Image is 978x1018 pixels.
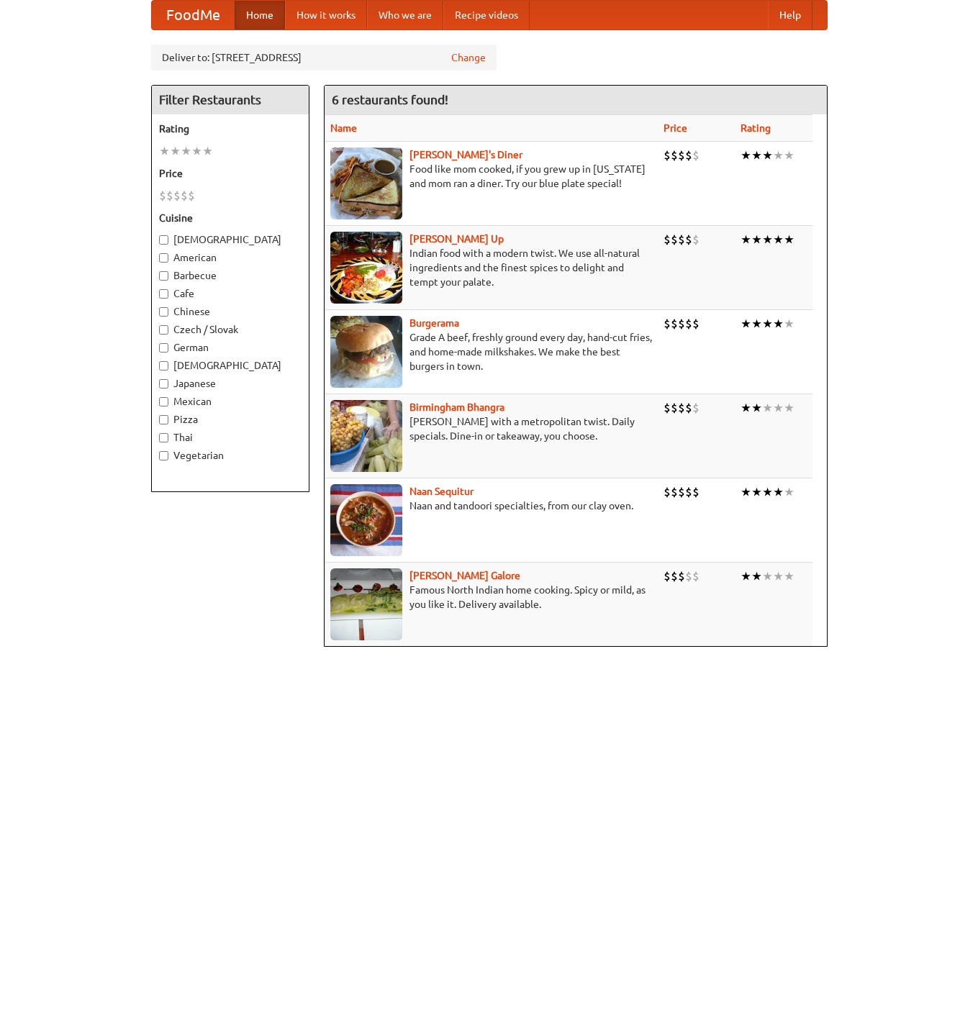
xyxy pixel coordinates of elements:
[159,322,302,337] label: Czech / Slovak
[741,484,751,500] li: ★
[159,271,168,281] input: Barbecue
[678,484,685,500] li: $
[685,316,692,332] li: $
[685,400,692,416] li: $
[330,162,652,191] p: Food like mom cooked, if you grew up in [US_STATE] and mom ran a diner. Try our blue plate special!
[773,568,784,584] li: ★
[692,316,699,332] li: $
[409,149,522,160] a: [PERSON_NAME]'s Diner
[685,568,692,584] li: $
[159,143,170,159] li: ★
[664,122,687,134] a: Price
[159,433,168,442] input: Thai
[330,330,652,373] p: Grade A beef, freshly ground every day, hand-cut fries, and home-made milkshakes. We make the bes...
[751,568,762,584] li: ★
[159,451,168,460] input: Vegetarian
[235,1,285,29] a: Home
[664,484,671,500] li: $
[181,188,188,204] li: $
[159,343,168,353] input: German
[159,394,302,409] label: Mexican
[685,232,692,247] li: $
[409,317,459,329] b: Burgerama
[692,568,699,584] li: $
[762,316,773,332] li: ★
[671,400,678,416] li: $
[773,147,784,163] li: ★
[330,246,652,289] p: Indian food with a modern twist. We use all-natural ingredients and the finest spices to delight ...
[671,147,678,163] li: $
[773,484,784,500] li: ★
[159,325,168,335] input: Czech / Slovak
[330,484,402,556] img: naansequitur.jpg
[409,233,504,245] a: [PERSON_NAME] Up
[685,147,692,163] li: $
[159,286,302,301] label: Cafe
[664,316,671,332] li: $
[159,268,302,283] label: Barbecue
[762,484,773,500] li: ★
[751,484,762,500] li: ★
[159,361,168,371] input: [DEMOGRAPHIC_DATA]
[741,122,771,134] a: Rating
[330,499,652,513] p: Naan and tandoori specialties, from our clay oven.
[773,400,784,416] li: ★
[330,147,402,219] img: sallys.jpg
[784,147,794,163] li: ★
[330,414,652,443] p: [PERSON_NAME] with a metropolitan twist. Daily specials. Dine-in or takeaway, you choose.
[159,340,302,355] label: German
[159,376,302,391] label: Japanese
[768,1,812,29] a: Help
[330,122,357,134] a: Name
[664,232,671,247] li: $
[330,568,402,640] img: currygalore.jpg
[159,448,302,463] label: Vegetarian
[671,484,678,500] li: $
[678,147,685,163] li: $
[678,232,685,247] li: $
[773,316,784,332] li: ★
[409,570,520,581] a: [PERSON_NAME] Galore
[664,147,671,163] li: $
[751,147,762,163] li: ★
[159,250,302,265] label: American
[159,122,302,136] h5: Rating
[784,484,794,500] li: ★
[159,307,168,317] input: Chinese
[741,400,751,416] li: ★
[330,232,402,304] img: curryup.jpg
[409,401,504,413] a: Birmingham Bhangra
[678,568,685,584] li: $
[409,486,474,497] a: Naan Sequitur
[678,400,685,416] li: $
[330,400,402,472] img: bhangra.jpg
[202,143,213,159] li: ★
[159,412,302,427] label: Pizza
[159,430,302,445] label: Thai
[692,400,699,416] li: $
[159,379,168,388] input: Japanese
[159,253,168,263] input: American
[741,147,751,163] li: ★
[762,568,773,584] li: ★
[159,358,302,373] label: [DEMOGRAPHIC_DATA]
[741,316,751,332] li: ★
[751,316,762,332] li: ★
[773,232,784,247] li: ★
[159,211,302,225] h5: Cuisine
[671,568,678,584] li: $
[330,316,402,388] img: burgerama.jpg
[367,1,443,29] a: Who we are
[159,235,168,245] input: [DEMOGRAPHIC_DATA]
[159,397,168,406] input: Mexican
[751,400,762,416] li: ★
[285,1,367,29] a: How it works
[332,93,448,106] ng-pluralize: 6 restaurants found!
[159,232,302,247] label: [DEMOGRAPHIC_DATA]
[451,50,486,65] a: Change
[741,568,751,584] li: ★
[685,484,692,500] li: $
